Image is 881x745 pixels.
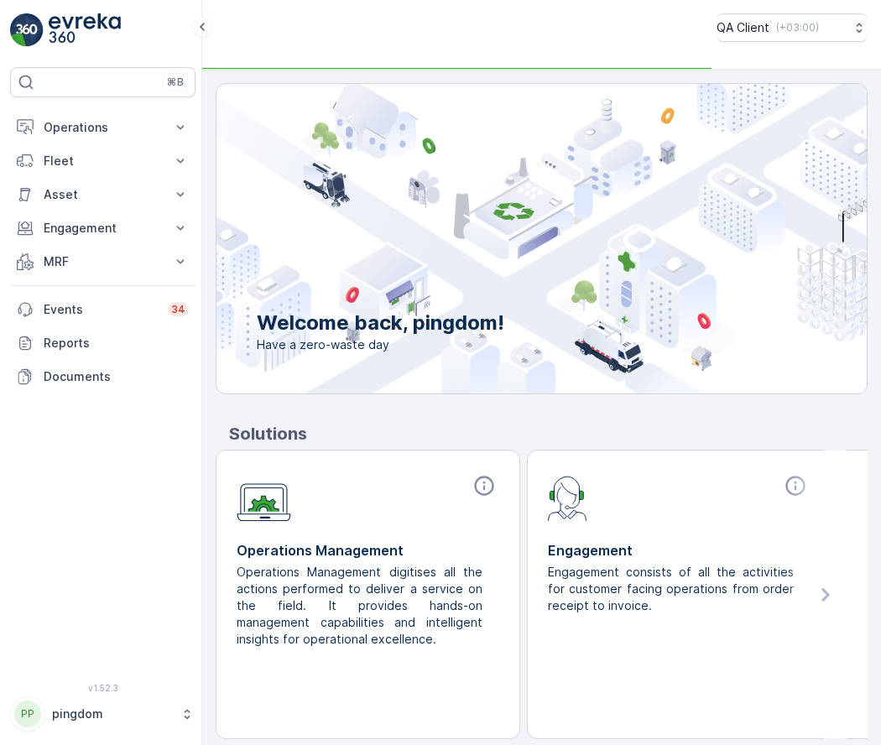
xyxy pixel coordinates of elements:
button: QA Client(+03:00) [717,13,868,42]
span: v 1.52.3 [10,683,195,693]
p: pingdom [52,706,172,722]
button: Operations [10,111,195,144]
p: Engagement [548,540,811,560]
p: ( +03:00 ) [776,21,819,34]
a: Documents [10,360,195,393]
a: Reports [10,326,195,360]
p: Reports [44,335,189,352]
p: Asset [44,186,162,203]
p: Engagement consists of all the activities for customer facing operations from order receipt to in... [548,564,797,614]
p: Operations Management digitises all the actions performed to deliver a service on the field. It p... [237,564,486,648]
p: Operations Management [237,540,499,560]
button: Asset [10,178,195,211]
p: Welcome back, pingdom! [257,310,504,336]
p: MRF [44,253,162,270]
p: Engagement [44,220,162,237]
div: PP [14,701,41,727]
img: city illustration [141,84,867,393]
p: Documents [44,368,189,385]
button: PPpingdom [10,696,195,732]
p: QA Client [717,19,769,36]
p: Operations [44,119,162,136]
img: logo [10,13,44,47]
a: Events34 [10,293,195,326]
p: ⌘B [167,76,184,89]
img: logo_light-DOdMpM7g.png [49,13,121,47]
p: 34 [171,303,185,316]
button: Fleet [10,144,195,178]
img: module-icon [548,474,587,521]
button: Engagement [10,211,195,245]
p: Solutions [229,421,868,446]
button: MRF [10,245,195,279]
p: Events [44,301,158,318]
p: Fleet [44,153,162,169]
span: Have a zero-waste day [257,336,504,353]
img: module-icon [237,474,291,522]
